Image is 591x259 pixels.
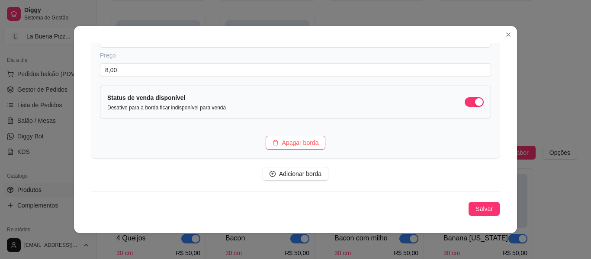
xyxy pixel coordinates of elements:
span: Adicionar borda [279,169,321,179]
button: Adicionar borda [263,167,328,181]
button: Close [501,28,515,42]
span: Salvar [475,204,493,214]
label: Status de venda disponível [107,94,186,101]
span: delete [273,140,279,146]
div: Preço [100,51,491,60]
span: plus-circle [270,171,276,177]
p: Desative para a borda ficar indisponível para venda [107,104,226,111]
button: Salvar [469,202,500,216]
button: Apagar borda [266,136,326,150]
span: Apagar borda [282,138,319,147]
